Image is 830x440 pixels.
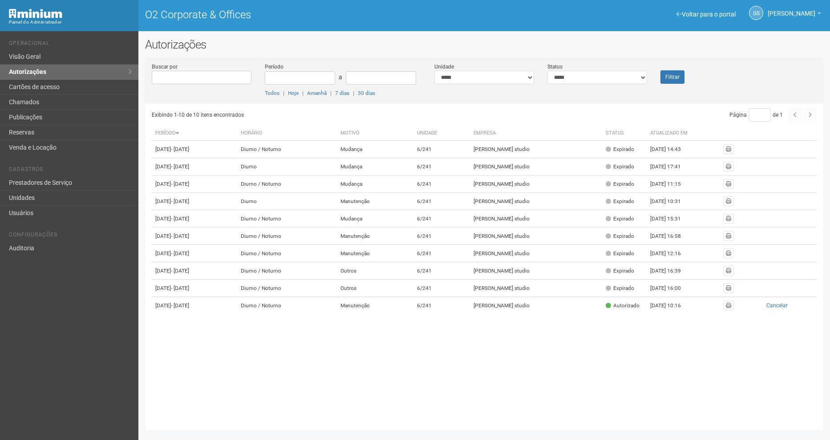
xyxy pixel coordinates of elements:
[302,90,304,96] span: |
[741,301,813,310] button: Cancelar
[9,166,132,175] li: Cadastros
[237,175,337,193] td: Diurno / Noturno
[358,90,375,96] a: 30 dias
[547,63,563,71] label: Status
[413,158,470,175] td: 6/241
[606,146,634,153] div: Expirado
[470,158,602,175] td: [PERSON_NAME] studio
[9,40,132,49] li: Operacional
[237,280,337,297] td: Diurno / Noturno
[237,210,337,228] td: Diurno / Noturno
[171,181,189,187] span: - [DATE]
[729,112,783,118] span: Página de 1
[413,141,470,158] td: 6/241
[647,245,696,262] td: [DATE] 12:16
[337,158,413,175] td: Mudança
[171,250,189,257] span: - [DATE]
[647,262,696,280] td: [DATE] 16:39
[353,90,354,96] span: |
[413,210,470,228] td: 6/241
[413,175,470,193] td: 6/241
[283,90,284,96] span: |
[413,297,470,314] td: 6/241
[337,175,413,193] td: Mudança
[237,158,337,175] td: Diurno
[768,11,821,18] a: [PERSON_NAME]
[265,90,279,96] a: Todos
[337,193,413,210] td: Manutenção
[606,180,634,188] div: Expirado
[288,90,299,96] a: Hoje
[470,193,602,210] td: [PERSON_NAME] studio
[337,126,413,141] th: Motivo
[413,193,470,210] td: 6/241
[152,141,237,158] td: [DATE]
[470,297,602,314] td: [PERSON_NAME] studio
[171,285,189,291] span: - [DATE]
[337,280,413,297] td: Outros
[660,70,684,84] button: Filtrar
[413,262,470,280] td: 6/241
[152,63,178,71] label: Buscar por
[337,210,413,228] td: Mudança
[413,228,470,245] td: 6/241
[337,262,413,280] td: Outros
[337,297,413,314] td: Manutenção
[647,280,696,297] td: [DATE] 16:00
[470,262,602,280] td: [PERSON_NAME] studio
[676,11,736,18] a: Voltar para o portal
[647,210,696,228] td: [DATE] 15:31
[647,228,696,245] td: [DATE] 16:58
[152,108,485,122] div: Exibindo 1-10 de 10 itens encontrados
[152,280,237,297] td: [DATE]
[171,233,189,239] span: - [DATE]
[152,175,237,193] td: [DATE]
[647,126,696,141] th: Atualizado em
[9,18,132,26] div: Painel do Administrador
[434,63,454,71] label: Unidade
[339,73,342,81] span: a
[171,146,189,152] span: - [DATE]
[470,245,602,262] td: [PERSON_NAME] studio
[602,126,647,141] th: Status
[606,250,634,257] div: Expirado
[335,90,349,96] a: 7 dias
[171,216,189,222] span: - [DATE]
[171,268,189,274] span: - [DATE]
[145,38,823,51] h2: Autorizações
[237,245,337,262] td: Diurno / Noturno
[413,245,470,262] td: 6/241
[171,198,189,204] span: - [DATE]
[470,175,602,193] td: [PERSON_NAME] studio
[171,302,189,309] span: - [DATE]
[768,1,815,17] span: Gabriela Souza
[237,141,337,158] td: Diurno / Noturno
[152,262,237,280] td: [DATE]
[152,210,237,228] td: [DATE]
[647,175,696,193] td: [DATE] 11:15
[470,210,602,228] td: [PERSON_NAME] studio
[606,285,634,292] div: Expirado
[413,280,470,297] td: 6/241
[152,228,237,245] td: [DATE]
[606,198,634,205] div: Expirado
[606,267,634,275] div: Expirado
[606,302,640,310] div: Autorizado
[237,193,337,210] td: Diurno
[749,6,763,20] a: GS
[152,126,237,141] th: Período
[647,158,696,175] td: [DATE] 17:41
[337,228,413,245] td: Manutenção
[647,297,696,314] td: [DATE] 10:16
[470,228,602,245] td: [PERSON_NAME] studio
[237,228,337,245] td: Diurno / Noturno
[9,232,132,241] li: Configurações
[237,262,337,280] td: Diurno / Noturno
[337,141,413,158] td: Mudança
[470,126,602,141] th: Empresa
[337,245,413,262] td: Manutenção
[171,163,189,170] span: - [DATE]
[152,158,237,175] td: [DATE]
[152,245,237,262] td: [DATE]
[145,9,478,20] h1: O2 Corporate & Offices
